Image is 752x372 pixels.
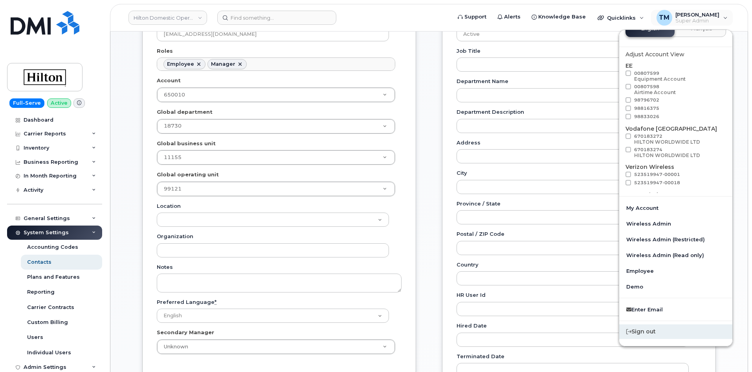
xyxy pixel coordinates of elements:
[675,18,719,24] span: Super Admin
[157,150,395,165] a: 11155
[634,114,659,119] span: 98833026
[457,230,504,238] label: Postal / ZIP Code
[157,340,395,354] a: Unknown
[625,191,726,218] div: AT&T Wireless
[634,139,700,145] div: HILTON WORLDWIDE LTD
[634,147,700,158] span: 670183274
[157,108,213,116] label: Global department
[457,200,501,207] label: Province / State
[718,338,746,366] iframe: Messenger Launcher
[625,125,726,160] div: Vodafone [GEOGRAPHIC_DATA]
[504,13,521,21] span: Alerts
[157,202,181,210] label: Location
[457,322,487,329] label: Hired Date
[157,47,173,55] label: Roles
[607,15,636,21] span: Quicklinks
[634,133,700,145] span: 670183272
[634,172,680,177] span: 523519947-00001
[457,139,481,146] label: Address
[659,13,669,22] span: TM
[634,84,676,95] span: 00807598
[157,182,395,196] a: 99121
[157,77,181,84] label: Account
[157,88,395,102] a: 650010
[634,89,676,95] div: Airtime Account
[167,61,194,67] div: Employee
[211,61,235,67] div: Manager
[215,299,216,305] abbr: required
[457,169,467,177] label: City
[159,343,188,350] span: Unknown
[457,261,479,268] label: Country
[619,247,732,263] a: Wireless Admin (Read only)
[128,11,207,25] a: Hilton Domestic Operating Company Inc
[157,171,219,178] label: Global operating unit
[157,140,216,147] label: Global business unit
[464,13,486,21] span: Support
[619,216,732,231] a: Wireless Admin
[164,186,182,192] span: 99121
[217,11,336,25] input: Find something...
[619,279,732,294] a: Demo
[634,105,659,111] span: 98816375
[675,11,719,18] span: [PERSON_NAME]
[625,163,726,188] div: Verizon Wireless
[457,47,481,55] label: Job Title
[619,263,732,279] a: Employee
[164,154,182,160] span: 11155
[457,78,508,85] label: Department Name
[157,298,216,306] label: Preferred Language
[157,119,395,133] a: 18730
[457,353,504,360] label: Terminated Date
[592,10,649,26] div: Quicklinks
[538,13,586,21] span: Knowledge Base
[452,9,492,25] a: Support
[634,76,686,82] div: Equipment Account
[492,9,526,25] a: Alerts
[164,92,185,98] span: 650010
[634,97,659,103] span: 98796702
[457,291,486,299] label: HR user id
[157,329,214,336] label: Secondary Manager
[457,108,524,116] label: Department Description
[634,70,686,82] span: 00807599
[619,324,732,339] div: Sign out
[157,233,193,240] label: Organization
[526,9,591,25] a: Knowledge Base
[625,50,726,59] div: Adjust Account View
[634,180,680,185] span: 523519947-00018
[619,302,732,317] a: Enter Email
[619,200,732,216] a: My Account
[634,152,700,158] div: HILTON WORLDWIDE LTD
[164,123,182,129] span: 18730
[619,231,732,247] a: Wireless Admin (Restricted)
[651,10,733,26] div: Taswan Mims
[625,62,726,122] div: EE
[157,263,173,271] label: Notes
